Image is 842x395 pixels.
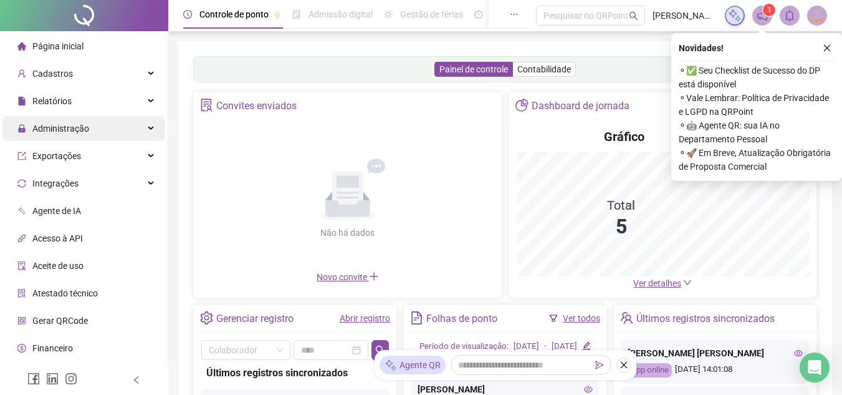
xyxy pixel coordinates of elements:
[32,288,98,298] span: Atestado técnico
[544,340,547,353] div: -
[17,344,26,353] span: dollar
[32,343,73,353] span: Financeiro
[800,353,830,383] div: Open Intercom Messenger
[32,316,88,326] span: Gerar QRCode
[728,9,742,22] img: sparkle-icon.fc2bf0ac1784a2077858766a79e2daf3.svg
[369,271,379,281] span: plus
[216,308,294,329] div: Gerenciar registro
[515,99,529,112] span: pie-chart
[132,376,141,384] span: left
[620,361,628,369] span: close
[474,10,483,19] span: dashboard
[653,9,717,22] span: [PERSON_NAME] ADVOGADOS
[439,64,508,74] span: Painel de controle
[17,261,26,270] span: audit
[385,359,397,372] img: sparkle-icon.fc2bf0ac1784a2077858766a79e2daf3.svg
[604,128,644,145] h4: Gráfico
[517,64,571,74] span: Contabilidade
[216,95,297,117] div: Convites enviados
[410,311,423,324] span: file-text
[17,69,26,78] span: user-add
[679,119,835,146] span: ⚬ 🤖 Agente QR: sua IA no Departamento Pessoal
[32,261,84,271] span: Aceite de uso
[595,361,604,369] span: send
[679,41,724,55] span: Novidades !
[206,365,384,381] div: Últimos registros sincronizados
[757,10,768,21] span: notification
[620,311,633,324] span: team
[628,363,672,378] div: App online
[563,313,600,323] a: Ver todos
[628,363,803,378] div: [DATE] 14:01:08
[17,179,26,188] span: sync
[17,42,26,51] span: home
[823,44,831,52] span: close
[763,4,775,16] sup: 1
[32,124,89,134] span: Administração
[17,152,26,160] span: export
[400,9,463,19] span: Gestão de férias
[683,278,692,287] span: down
[633,278,681,288] span: Ver detalhes
[27,373,40,385] span: facebook
[32,178,79,188] span: Integrações
[32,41,84,51] span: Página inicial
[17,289,26,298] span: solution
[200,311,213,324] span: setting
[46,373,59,385] span: linkedin
[17,97,26,105] span: file
[317,272,379,282] span: Novo convite
[679,91,835,119] span: ⚬ Vale Lembrar: Política de Privacidade e LGPD na QRPoint
[784,10,795,21] span: bell
[679,146,835,173] span: ⚬ 🚀 Em Breve, Atualização Obrigatória de Proposta Comercial
[532,95,629,117] div: Dashboard de jornada
[794,349,803,358] span: eye
[767,6,772,14] span: 1
[32,69,73,79] span: Cadastros
[32,151,81,161] span: Exportações
[582,341,590,349] span: edit
[17,124,26,133] span: lock
[629,11,638,21] span: search
[65,373,77,385] span: instagram
[419,340,509,353] div: Período de visualização:
[32,233,83,243] span: Acesso à API
[628,346,803,360] div: [PERSON_NAME] [PERSON_NAME]
[32,206,81,216] span: Agente de IA
[426,308,497,329] div: Folhas de ponto
[375,345,385,355] span: search
[274,11,281,19] span: pushpin
[679,64,835,91] span: ⚬ ✅ Seu Checklist de Sucesso do DP está disponível
[17,234,26,243] span: api
[514,340,539,353] div: [DATE]
[808,6,826,25] img: 18328
[17,316,26,325] span: qrcode
[32,96,72,106] span: Relatórios
[200,99,213,112] span: solution
[309,9,373,19] span: Admissão digital
[510,10,519,19] span: ellipsis
[636,308,775,329] div: Últimos registros sincronizados
[199,9,269,19] span: Controle de ponto
[549,314,558,323] span: filter
[552,340,577,353] div: [DATE]
[380,356,446,374] div: Agente QR
[292,10,301,19] span: file-done
[183,10,192,19] span: clock-circle
[290,226,405,240] div: Não há dados
[384,10,393,19] span: sun
[633,278,692,288] a: Ver detalhes down
[340,313,390,323] a: Abrir registro
[584,385,593,394] span: eye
